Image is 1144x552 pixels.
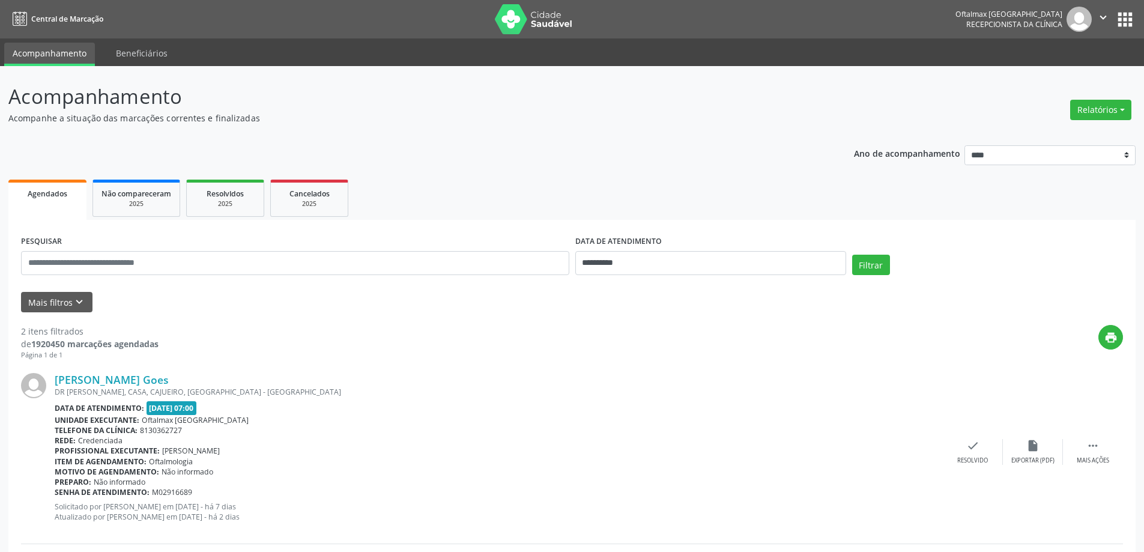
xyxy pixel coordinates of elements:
[78,435,123,446] span: Credenciada
[195,199,255,208] div: 2025
[149,456,193,467] span: Oftalmologia
[107,43,176,64] a: Beneficiários
[1070,100,1131,120] button: Relatórios
[28,189,67,199] span: Agendados
[140,425,182,435] span: 8130362727
[101,189,171,199] span: Não compareceram
[21,325,159,338] div: 2 itens filtrados
[1097,11,1110,24] i: 
[854,145,960,160] p: Ano de acompanhamento
[21,373,46,398] img: img
[55,502,943,522] p: Solicitado por [PERSON_NAME] em [DATE] - há 7 dias Atualizado por [PERSON_NAME] em [DATE] - há 2 ...
[1115,9,1136,30] button: apps
[55,467,159,477] b: Motivo de agendamento:
[289,189,330,199] span: Cancelados
[55,373,169,386] a: [PERSON_NAME] Goes
[8,112,797,124] p: Acompanhe a situação das marcações correntes e finalizadas
[1104,331,1118,344] i: print
[147,401,197,415] span: [DATE] 07:00
[966,439,979,452] i: check
[1011,456,1055,465] div: Exportar (PDF)
[8,82,797,112] p: Acompanhamento
[279,199,339,208] div: 2025
[142,415,249,425] span: Oftalmax [GEOGRAPHIC_DATA]
[8,9,103,29] a: Central de Marcação
[966,19,1062,29] span: Recepcionista da clínica
[21,338,159,350] div: de
[4,43,95,66] a: Acompanhamento
[55,435,76,446] b: Rede:
[31,14,103,24] span: Central de Marcação
[94,477,145,487] span: Não informado
[31,338,159,350] strong: 1920450 marcações agendadas
[101,199,171,208] div: 2025
[1092,7,1115,32] button: 
[957,456,988,465] div: Resolvido
[21,292,92,313] button: Mais filtroskeyboard_arrow_down
[575,232,662,251] label: DATA DE ATENDIMENTO
[21,350,159,360] div: Página 1 de 1
[1086,439,1100,452] i: 
[162,446,220,456] span: [PERSON_NAME]
[73,296,86,309] i: keyboard_arrow_down
[207,189,244,199] span: Resolvidos
[955,9,1062,19] div: Oftalmax [GEOGRAPHIC_DATA]
[1067,7,1092,32] img: img
[1077,456,1109,465] div: Mais ações
[55,387,943,397] div: DR [PERSON_NAME], CASA, CAJUEIRO, [GEOGRAPHIC_DATA] - [GEOGRAPHIC_DATA]
[852,255,890,275] button: Filtrar
[55,456,147,467] b: Item de agendamento:
[152,487,192,497] span: M02916689
[1026,439,1040,452] i: insert_drive_file
[55,477,91,487] b: Preparo:
[21,232,62,251] label: PESQUISAR
[162,467,213,477] span: Não informado
[1098,325,1123,350] button: print
[55,487,150,497] b: Senha de atendimento:
[55,403,144,413] b: Data de atendimento:
[55,446,160,456] b: Profissional executante:
[55,425,138,435] b: Telefone da clínica:
[55,415,139,425] b: Unidade executante:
